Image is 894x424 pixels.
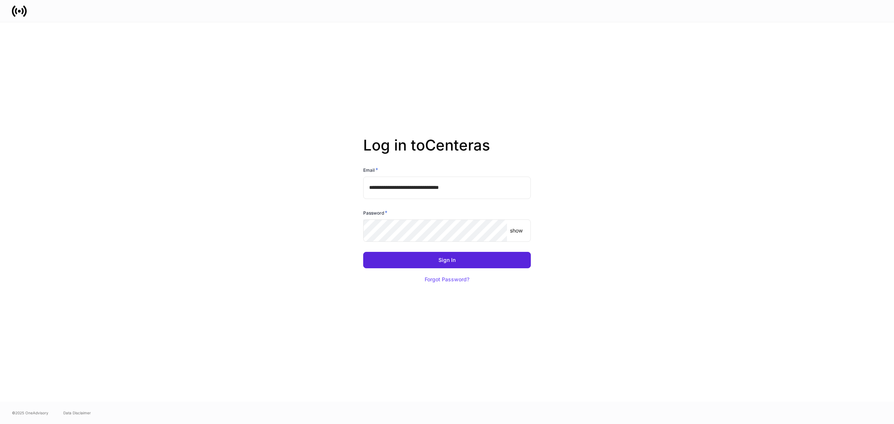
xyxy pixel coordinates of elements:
span: © 2025 OneAdvisory [12,410,48,416]
button: Sign In [363,252,531,268]
h2: Log in to Centeras [363,136,531,166]
div: Sign In [438,257,456,263]
p: show [510,227,523,234]
h6: Email [363,166,378,174]
h6: Password [363,209,387,216]
a: Data Disclaimer [63,410,91,416]
button: Forgot Password? [415,271,479,288]
div: Forgot Password? [425,277,469,282]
